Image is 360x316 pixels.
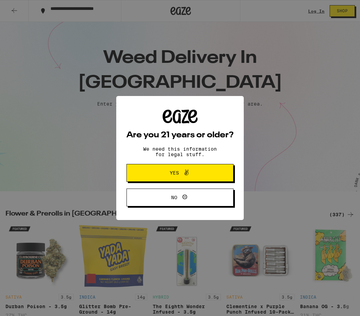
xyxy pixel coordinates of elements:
[126,164,234,182] button: Yes
[137,146,223,157] p: We need this information for legal stuff.
[170,170,179,175] span: Yes
[126,131,234,139] h2: Are you 21 years or older?
[171,195,177,200] span: No
[126,189,234,206] button: No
